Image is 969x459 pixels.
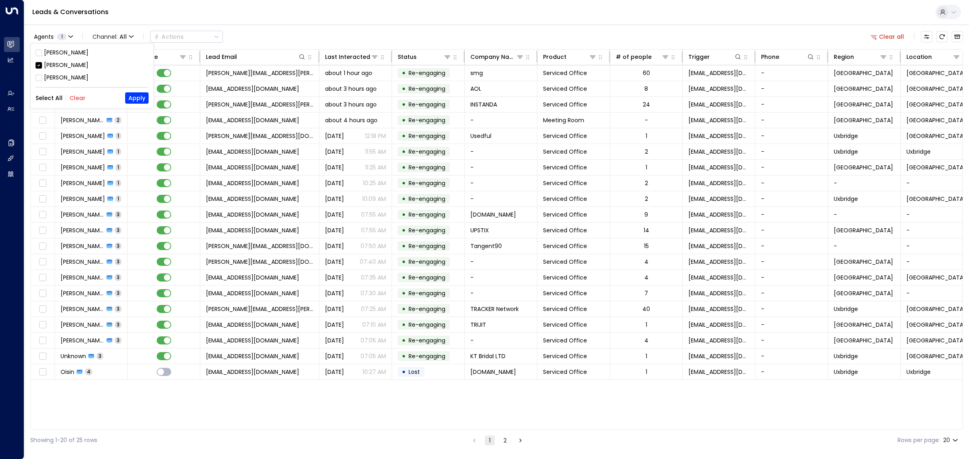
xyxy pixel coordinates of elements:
button: Apply [125,92,149,104]
div: [PERSON_NAME] [36,61,149,69]
button: Select All [36,95,63,101]
div: [PERSON_NAME] [36,73,149,82]
div: [PERSON_NAME] [36,48,149,57]
div: [PERSON_NAME] [44,48,88,57]
button: Clear [69,95,86,101]
div: [PERSON_NAME] [44,61,88,69]
div: [PERSON_NAME] [44,73,88,82]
